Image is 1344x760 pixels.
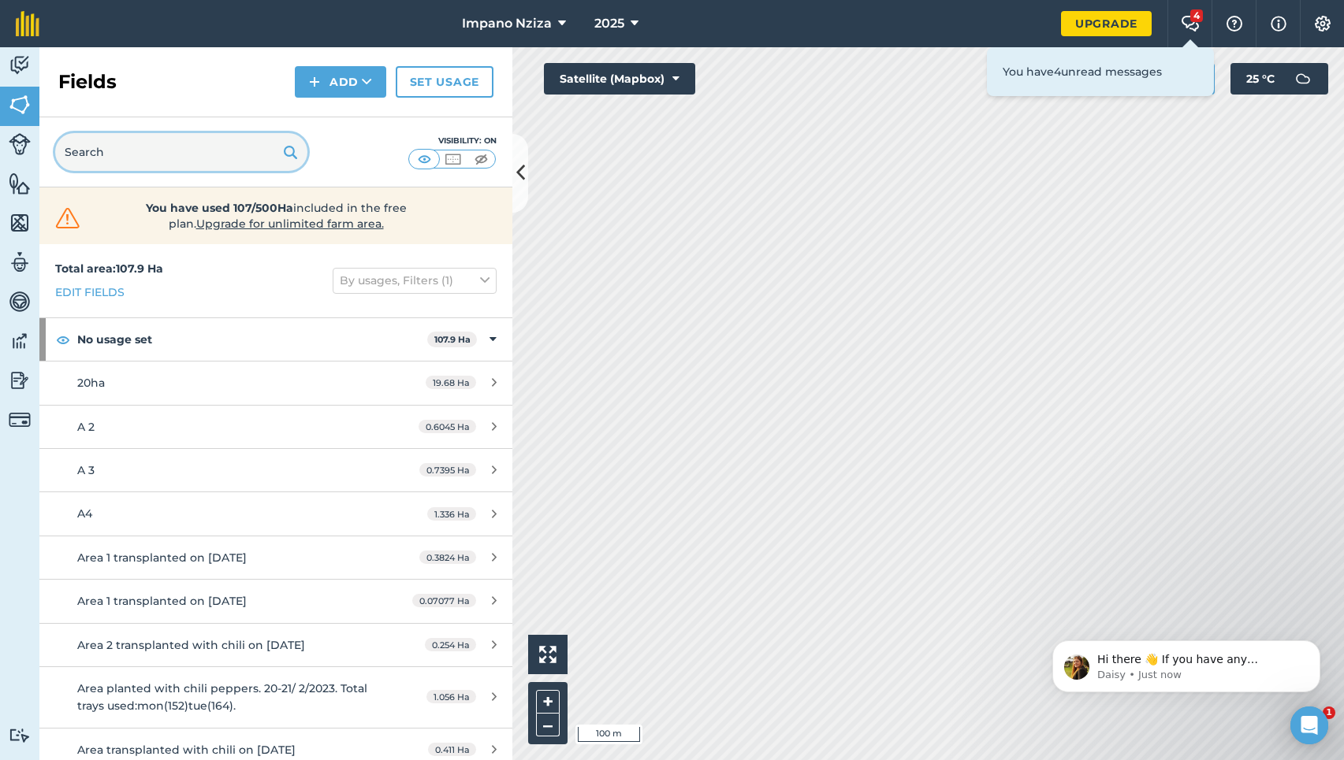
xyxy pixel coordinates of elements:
[1287,63,1319,95] img: svg+xml;base64,PD94bWwgdmVyc2lvbj0iMS4wIiBlbmNvZGluZz0idXRmLTgiPz4KPCEtLSBHZW5lcmF0b3I6IEFkb2JlIE...
[9,172,31,195] img: svg+xml;base64,PHN2ZyB4bWxucz0iaHR0cDovL3d3dy53My5vcmcvMjAwMC9zdmciIHdpZHRoPSI1NiIgaGVpZ2h0PSI2MC...
[77,420,95,434] span: A 2
[1246,63,1275,95] span: 25 ° C
[55,261,163,276] strong: Total area : 107.9 Ha
[1290,706,1328,744] div: Open Intercom Messenger
[283,143,298,161] img: svg+xml;base64,PHN2ZyB4bWxucz0iaHR0cDovL3d3dy53My5vcmcvMjAwMC9zdmciIHdpZHRoPSIxOSIgaGVpZ2h0PSIyNC...
[1190,9,1203,22] div: 4
[1323,706,1335,719] span: 1
[415,151,434,167] img: svg+xml;base64,PHN2ZyB4bWxucz0iaHR0cDovL3d3dy53My5vcmcvMjAwMC9zdmciIHdpZHRoPSI1MCIgaGVpZ2h0PSI0MC...
[443,151,463,167] img: svg+xml;base64,PHN2ZyB4bWxucz0iaHR0cDovL3d3dy53My5vcmcvMjAwMC9zdmciIHdpZHRoPSI1MCIgaGVpZ2h0PSI0MC...
[39,449,512,491] a: A 30.7395 Ha
[58,69,117,95] h2: Fields
[428,743,476,756] span: 0.411 Ha
[419,551,476,564] span: 0.3824 Ha
[425,638,476,651] span: 0.254 Ha
[77,463,95,477] span: A 3
[419,420,476,433] span: 0.6045 Ha
[9,250,31,274] img: svg+xml;base64,PD94bWwgdmVyc2lvbj0iMS4wIiBlbmNvZGluZz0idXRmLTgiPz4KPCEtLSBHZW5lcmF0b3I6IEFkb2JlIE...
[1313,16,1332,32] img: A cog icon
[55,284,125,301] a: Edit fields
[1225,16,1244,32] img: A question mark icon
[39,536,512,579] a: Area 1 transplanted on [DATE]0.3824 Ha
[9,728,31,743] img: svg+xml;base64,PD94bWwgdmVyc2lvbj0iMS4wIiBlbmNvZGluZz0idXRmLTgiPz4KPCEtLSBHZW5lcmF0b3I6IEFkb2JlIE...
[1271,14,1286,33] img: svg+xml;base64,PHN2ZyB4bWxucz0iaHR0cDovL3d3dy53My5vcmcvMjAwMC9zdmciIHdpZHRoPSIxNyIgaGVpZ2h0PSIxNy...
[426,690,476,703] span: 1.056 Ha
[77,594,247,608] span: Area 1 transplanted on [DATE]
[426,376,476,389] span: 19.68 Ha
[434,334,471,345] strong: 107.9 Ha
[77,376,105,390] span: 20ha
[39,580,512,622] a: Area 1 transplanted on [DATE]0.07077 Ha
[77,318,427,361] strong: No usage set
[1061,11,1152,36] a: Upgrade
[146,201,293,215] strong: You have used 107/500Ha
[52,206,84,230] img: svg+xml;base64,PHN2ZyB4bWxucz0iaHR0cDovL3d3dy53My5vcmcvMjAwMC9zdmciIHdpZHRoPSIzMiIgaGVpZ2h0PSIzMC...
[55,133,307,171] input: Search
[39,361,512,404] a: 20ha19.68 Ha
[77,743,296,757] span: Area transplanted with chili on [DATE]
[77,638,305,652] span: Area 2 transplanted with chili on [DATE]
[536,714,560,736] button: –
[196,217,384,231] span: Upgrade for unlimited farm area.
[1230,63,1328,95] button: 25 °C
[9,211,31,235] img: svg+xml;base64,PHN2ZyB4bWxucz0iaHR0cDovL3d3dy53My5vcmcvMjAwMC9zdmciIHdpZHRoPSI1NiIgaGVpZ2h0PSI2MC...
[309,72,320,91] img: svg+xml;base64,PHN2ZyB4bWxucz0iaHR0cDovL3d3dy53My5vcmcvMjAwMC9zdmciIHdpZHRoPSIxNCIgaGVpZ2h0PSIyNC...
[9,54,31,77] img: svg+xml;base64,PD94bWwgdmVyc2lvbj0iMS4wIiBlbmNvZGluZz0idXRmLTgiPz4KPCEtLSBHZW5lcmF0b3I6IEFkb2JlIE...
[408,135,497,147] div: Visibility: On
[9,329,31,353] img: svg+xml;base64,PD94bWwgdmVyc2lvbj0iMS4wIiBlbmNvZGluZz0idXRmLTgiPz4KPCEtLSBHZW5lcmF0b3I6IEFkb2JlIE...
[295,66,386,98] button: Add
[16,11,39,36] img: fieldmargin Logo
[1029,607,1344,717] iframe: Intercom notifications message
[412,594,476,607] span: 0.07077 Ha
[462,14,552,33] span: Impano Nziza
[52,200,500,232] a: You have used 107/500Haincluded in the free plan.Upgrade for unlimited farm area.
[419,463,476,476] span: 0.7395 Ha
[536,690,560,714] button: +
[539,646,557,663] img: Four arrows, one pointing top left, one top right, one bottom right and the last bottom left
[39,318,512,361] div: No usage set107.9 Ha
[39,406,512,448] a: A 20.6045 Ha
[108,200,444,232] span: included in the free plan .
[1181,16,1200,32] img: Two speech bubbles overlapping with the left bubble in the forefront
[427,507,476,521] span: 1.336 Ha
[9,369,31,392] img: svg+xml;base64,PD94bWwgdmVyc2lvbj0iMS4wIiBlbmNvZGluZz0idXRmLTgiPz4KPCEtLSBHZW5lcmF0b3I6IEFkb2JlIE...
[77,551,247,565] span: Area 1 transplanted on [DATE]
[9,93,31,117] img: svg+xml;base64,PHN2ZyB4bWxucz0iaHR0cDovL3d3dy53My5vcmcvMjAwMC9zdmciIHdpZHRoPSI1NiIgaGVpZ2h0PSI2MC...
[39,624,512,666] a: Area 2 transplanted with chili on [DATE]0.254 Ha
[594,14,624,33] span: 2025
[9,290,31,313] img: svg+xml;base64,PD94bWwgdmVyc2lvbj0iMS4wIiBlbmNvZGluZz0idXRmLTgiPz4KPCEtLSBHZW5lcmF0b3I6IEFkb2JlIE...
[396,66,493,98] a: Set usage
[77,506,92,521] span: A4
[77,681,367,713] span: Area planted with chili peppers. 20-21/ 2/2023. Total trays used:mon(152)tue(164).
[544,63,695,95] button: Satellite (Mapbox)
[39,492,512,535] a: A41.336 Ha
[9,409,31,431] img: svg+xml;base64,PD94bWwgdmVyc2lvbj0iMS4wIiBlbmNvZGluZz0idXRmLTgiPz4KPCEtLSBHZW5lcmF0b3I6IEFkb2JlIE...
[39,667,512,728] a: Area planted with chili peppers. 20-21/ 2/2023. Total trays used:mon(152)tue(164).1.056 Ha
[56,330,70,349] img: svg+xml;base64,PHN2ZyB4bWxucz0iaHR0cDovL3d3dy53My5vcmcvMjAwMC9zdmciIHdpZHRoPSIxOCIgaGVpZ2h0PSIyNC...
[1003,63,1198,80] p: You have 4 unread messages
[471,151,491,167] img: svg+xml;base64,PHN2ZyB4bWxucz0iaHR0cDovL3d3dy53My5vcmcvMjAwMC9zdmciIHdpZHRoPSI1MCIgaGVpZ2h0PSI0MC...
[9,133,31,155] img: svg+xml;base64,PD94bWwgdmVyc2lvbj0iMS4wIiBlbmNvZGluZz0idXRmLTgiPz4KPCEtLSBHZW5lcmF0b3I6IEFkb2JlIE...
[333,268,497,293] button: By usages, Filters (1)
